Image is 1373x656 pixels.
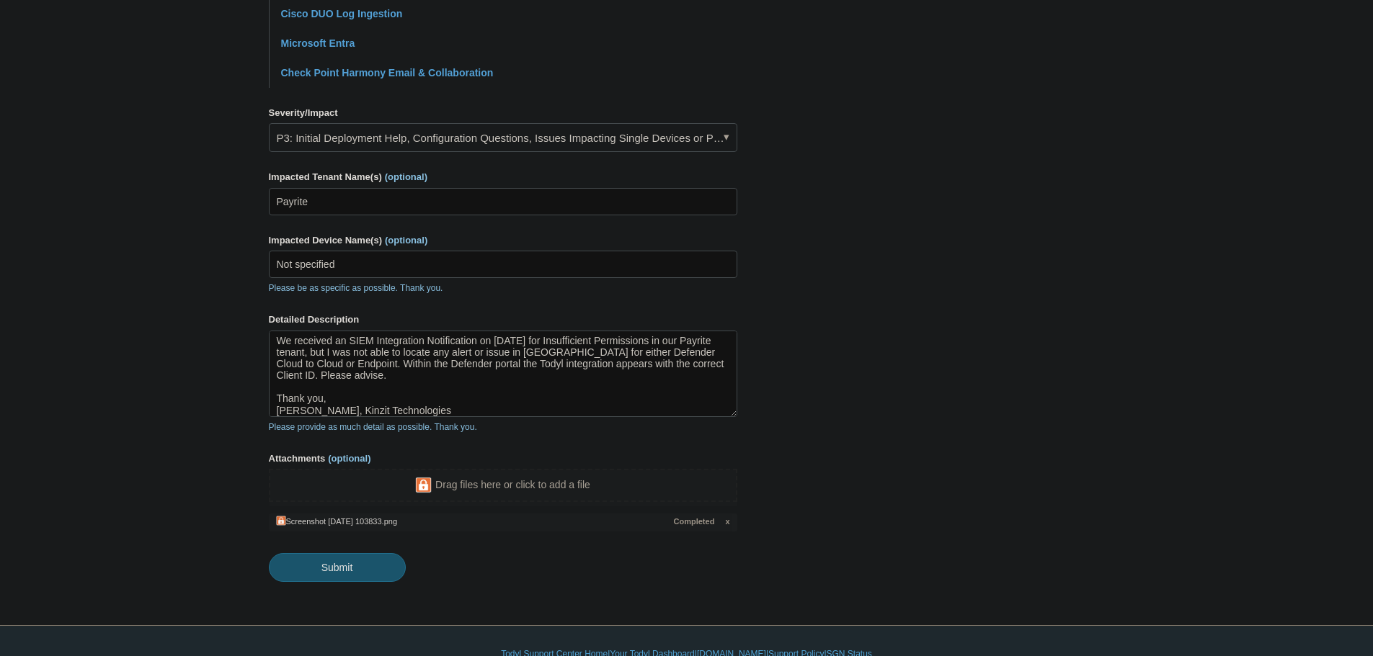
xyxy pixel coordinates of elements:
[269,421,737,433] p: Please provide as much detail as possible. Thank you.
[674,516,715,528] span: Completed
[269,451,737,466] label: Attachments
[281,67,494,78] a: Check Point Harmony Email & Collaboration
[385,171,427,182] span: (optional)
[269,233,737,248] label: Impacted Device Name(s)
[269,123,737,152] a: P3: Initial Deployment Help, Configuration Questions, Issues Impacting Single Devices or Past Out...
[269,553,406,582] input: Submit
[281,37,355,49] a: Microsoft Entra
[269,282,737,295] p: Please be as specific as possible. Thank you.
[725,516,729,528] span: x
[269,106,737,120] label: Severity/Impact
[328,453,370,464] span: (optional)
[269,313,737,327] label: Detailed Description
[385,235,427,246] span: (optional)
[281,8,403,19] a: Cisco DUO Log Ingestion
[269,170,737,184] label: Impacted Tenant Name(s)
